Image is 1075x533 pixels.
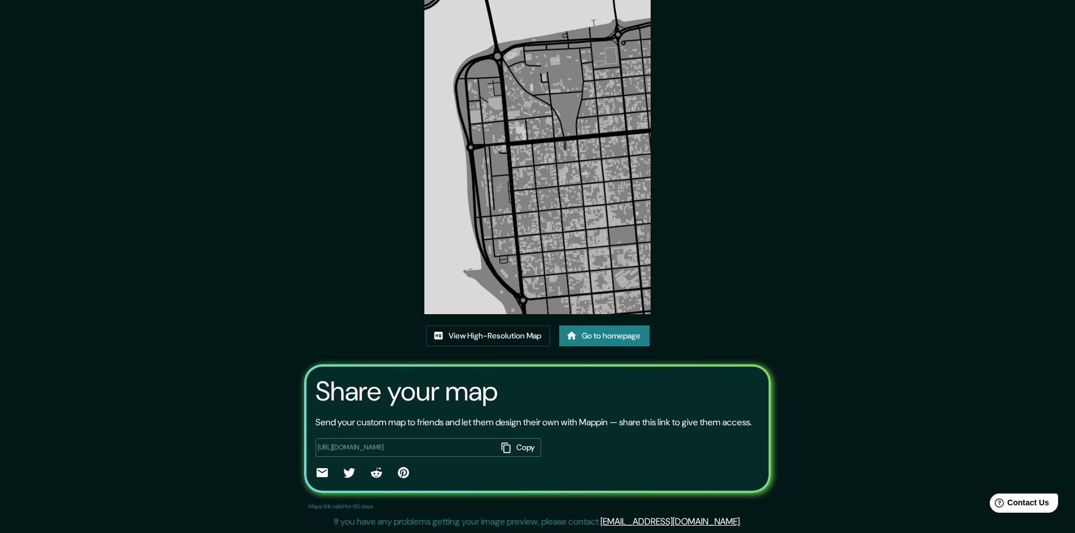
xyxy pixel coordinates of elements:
p: If you have any problems getting your image preview, please contact . [334,515,741,528]
h3: Share your map [315,376,498,407]
p: Send your custom map to friends and let them design their own with Mappin — share this link to gi... [315,416,752,429]
iframe: Help widget launcher [975,489,1063,521]
p: Maps link valid for 60 days. [309,502,374,510]
a: [EMAIL_ADDRESS][DOMAIN_NAME] [600,516,740,527]
a: Go to homepage [559,325,650,346]
a: View High-Resolution Map [426,325,550,346]
button: Copy [497,438,541,457]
